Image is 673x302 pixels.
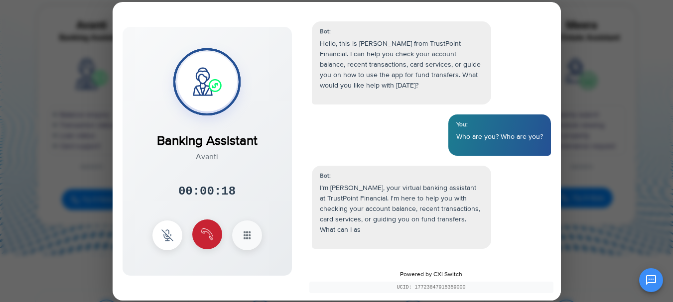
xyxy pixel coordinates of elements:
[320,172,483,181] div: Bot:
[157,121,258,151] div: Banking Assistant
[157,151,258,163] div: Avanti
[456,131,543,142] p: Who are you? Who are you?
[178,183,236,201] div: 00:00:18
[456,120,543,129] div: You:
[201,228,213,240] img: end Icon
[302,263,561,301] div: Powered by CXI Switch
[161,229,173,241] img: mute Icon
[320,183,483,235] p: I’m [PERSON_NAME], your virtual banking assistant at TrustPoint Financial. I'm here to help you w...
[309,282,553,293] div: UCID: 17723847915359000
[639,268,663,292] button: Open chat
[320,38,483,91] p: Hello, this is [PERSON_NAME] from TrustPoint Financial. I can help you check your account balance...
[320,27,483,36] div: Bot:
